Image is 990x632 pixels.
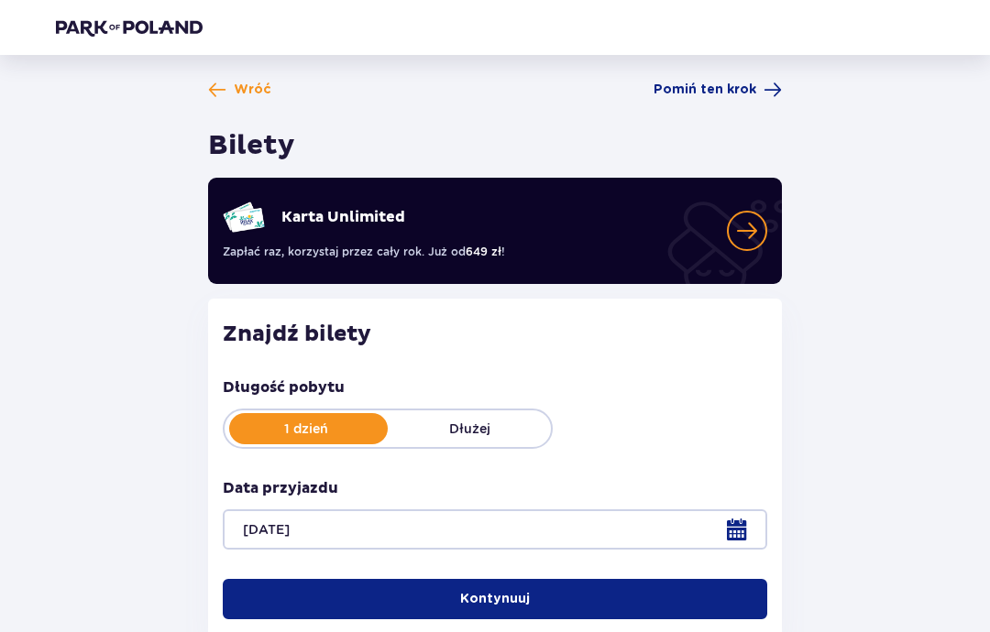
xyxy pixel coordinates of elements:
[654,81,756,99] span: Pomiń ten krok
[223,321,767,348] h2: Znajdź bilety
[234,81,271,99] span: Wróć
[223,478,338,498] p: Data przyjazdu
[56,18,203,37] img: Park of Poland logo
[388,420,551,438] p: Dłużej
[460,590,530,608] p: Kontynuuj
[208,128,295,163] h1: Bilety
[208,81,271,99] a: Wróć
[654,81,782,99] a: Pomiń ten krok
[223,579,767,619] button: Kontynuuj
[223,377,345,398] p: Długość pobytu
[225,420,388,438] p: 1 dzień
